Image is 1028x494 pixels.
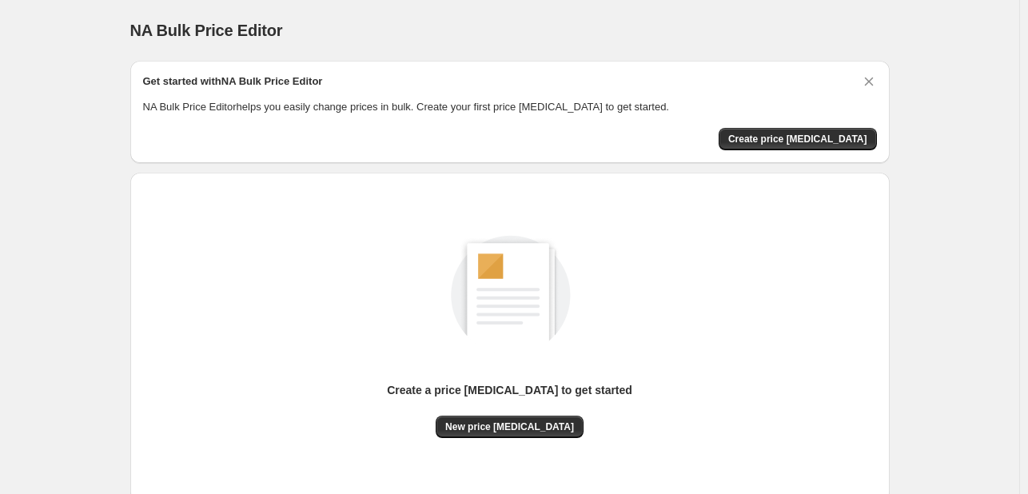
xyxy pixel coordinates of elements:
[861,74,877,90] button: Dismiss card
[130,22,283,39] span: NA Bulk Price Editor
[728,133,867,145] span: Create price [MEDICAL_DATA]
[143,99,877,115] p: NA Bulk Price Editor helps you easily change prices in bulk. Create your first price [MEDICAL_DAT...
[436,416,584,438] button: New price [MEDICAL_DATA]
[445,420,574,433] span: New price [MEDICAL_DATA]
[143,74,323,90] h2: Get started with NA Bulk Price Editor
[387,382,632,398] p: Create a price [MEDICAL_DATA] to get started
[719,128,877,150] button: Create price change job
